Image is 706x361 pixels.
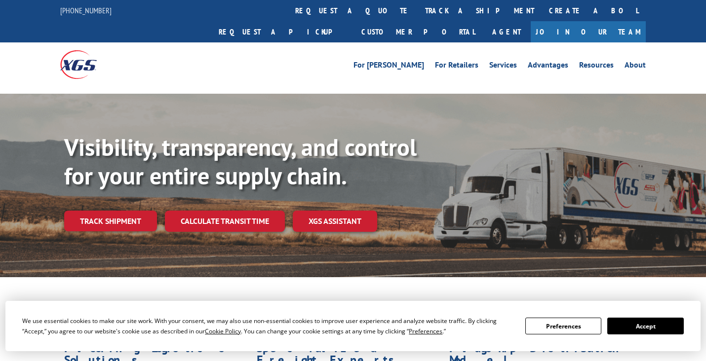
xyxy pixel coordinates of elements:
span: Preferences [409,327,442,335]
a: Advantages [528,61,568,72]
a: Request a pickup [211,21,354,42]
a: Calculate transit time [165,211,285,232]
a: About [625,61,646,72]
a: Resources [579,61,614,72]
a: For Retailers [435,61,478,72]
a: For [PERSON_NAME] [353,61,424,72]
a: Join Our Team [531,21,646,42]
a: XGS ASSISTANT [293,211,377,232]
div: We use essential cookies to make our site work. With your consent, we may also use non-essential ... [22,316,513,336]
span: Cookie Policy [205,327,241,335]
a: [PHONE_NUMBER] [60,5,112,15]
a: Services [489,61,517,72]
a: Customer Portal [354,21,482,42]
b: Visibility, transparency, and control for your entire supply chain. [64,132,417,191]
button: Accept [607,318,683,334]
div: Cookie Consent Prompt [5,301,701,351]
a: Track shipment [64,211,157,231]
button: Preferences [525,318,601,334]
a: Agent [482,21,531,42]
